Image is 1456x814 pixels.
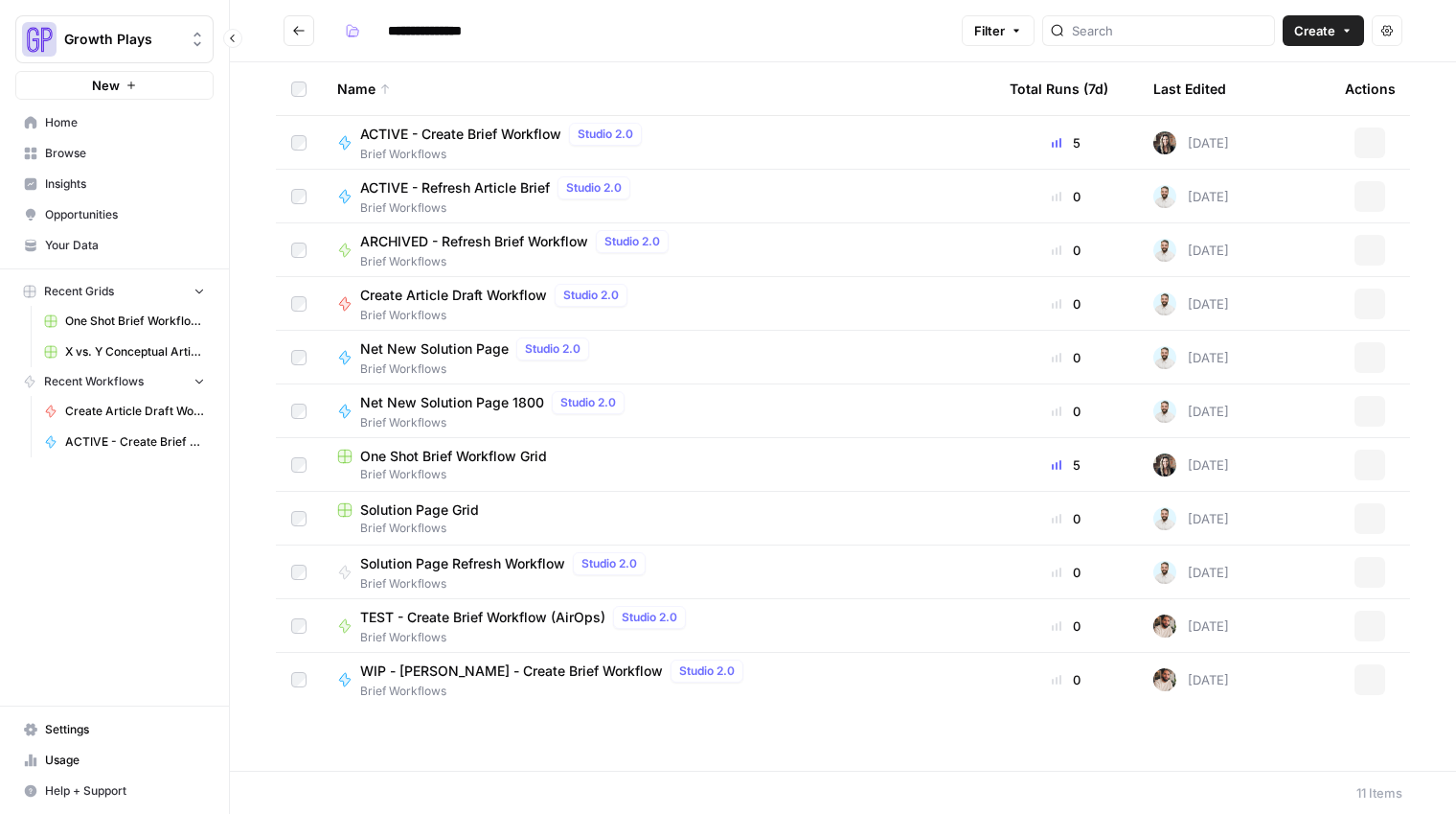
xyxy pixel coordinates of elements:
[1153,561,1229,584] div: [DATE]
[1153,346,1229,369] div: [DATE]
[15,71,214,100] button: New
[622,609,677,626] span: Studio 2.0
[1010,455,1123,475] div: 5
[35,306,214,337] a: One Shot Brief Workflow Grid
[1153,668,1229,691] div: [DATE]
[360,199,638,217] span: Brief Workflows
[360,146,649,163] span: Brief Workflows
[35,396,214,427] a: Create Article Draft Workflow
[360,286,547,305] span: Create Article Draft Workflow
[65,343,205,360] span: X vs. Y Conceptual Articles
[679,663,735,680] span: Studio 2.0
[360,447,547,466] span: One Shot Brief Workflow Grid
[360,307,635,324] span: Brief Workflows
[1153,400,1229,423] div: [DATE]
[65,403,205,420] span: Create Article Draft Workflow
[284,15,314,46] button: Go back
[35,337,214,367] a: X vs. Y Conceptual Articles
[22,22,57,57] img: Growth Plays Logo
[15,138,214,169] a: Browse
[1010,616,1123,636] div: 0
[1153,346,1176,369] img: odyn83o5p1wan4k8cy2vh2ud1j9q
[1010,402,1123,421] div: 0
[360,414,632,431] span: Brief Workflows
[65,313,205,330] span: One Shot Brief Workflow Grid
[1153,561,1176,584] img: odyn83o5p1wan4k8cy2vh2ud1j9q
[1010,294,1123,314] div: 0
[1294,21,1335,40] span: Create
[15,367,214,396] button: Recent Workflows
[1356,783,1402,802] div: 11 Items
[360,232,588,251] span: ARCHIVED - Refresh Brief Workflow
[1153,668,1176,691] img: 09vqwntjgx3gjwz4ea1r9l7sj8gc
[45,145,205,162] span: Browse
[337,123,979,163] a: ACTIVE - Create Brief WorkflowStudio 2.0Brief Workflows
[360,178,550,198] span: ACTIVE - Refresh Article Brief
[563,287,619,304] span: Studio 2.0
[15,169,214,199] a: Insights
[566,179,622,197] span: Studio 2.0
[1345,62,1396,115] div: Actions
[1153,239,1229,262] div: [DATE]
[560,394,616,411] span: Studio 2.0
[1010,670,1123,689] div: 0
[337,500,979,537] a: Solution Page GridBrief Workflows
[1153,62,1226,115] div: Last Edited
[15,277,214,306] button: Recent Grids
[45,175,205,193] span: Insights
[92,76,120,95] span: New
[604,233,660,250] span: Studio 2.0
[360,662,663,681] span: WIP - [PERSON_NAME] - Create Brief Workflow
[1153,507,1229,530] div: [DATE]
[337,62,979,115] div: Name
[337,337,979,378] a: Net New Solution PageStudio 2.0Brief Workflows
[45,237,205,254] span: Your Data
[360,393,544,412] span: Net New Solution Page 1800
[1153,131,1176,154] img: hdvq4edqhod41033j3abmrftx7xs
[1010,348,1123,367] div: 0
[360,683,751,700] span: Brief Workflows
[337,552,979,593] a: Solution Page Refresh WorkflowStudio 2.0Brief Workflows
[337,520,979,537] span: Brief Workflows
[337,660,979,700] a: WIP - [PERSON_NAME] - Create Brief WorkflowStudio 2.0Brief Workflows
[360,575,653,593] span: Brief Workflows
[360,500,479,520] span: Solution Page Grid
[1010,241,1123,260] div: 0
[1153,615,1229,638] div: [DATE]
[360,554,565,573] span: Solution Page Refresh Workflow
[65,433,205,451] span: ACTIVE - Create Brief Workflow
[1153,185,1176,208] img: odyn83o5p1wan4k8cy2vh2ud1j9q
[337,391,979,431] a: Net New Solution Page 1800Studio 2.0Brief Workflows
[360,629,694,646] span: Brief Workflows
[1153,292,1229,315] div: [DATE]
[45,782,205,800] span: Help + Support
[1010,509,1123,528] div: 0
[15,230,214,261] a: Your Data
[45,206,205,223] span: Opportunities
[1153,400,1176,423] img: odyn83o5p1wan4k8cy2vh2ud1j9q
[1153,454,1176,477] img: hdvq4edqhod41033j3abmrftx7xs
[1153,454,1229,477] div: [DATE]
[45,114,205,131] span: Home
[337,466,979,483] span: Brief Workflows
[15,745,214,776] a: Usage
[64,30,180,49] span: Growth Plays
[337,284,979,324] a: Create Article Draft WorkflowStudio 2.0Brief Workflows
[44,283,114,300] span: Recent Grids
[1153,185,1229,208] div: [DATE]
[962,15,1035,46] button: Filter
[15,107,214,138] a: Home
[15,15,214,63] button: Workspace: Growth Plays
[35,427,214,457] a: ACTIVE - Create Brief Workflow
[974,21,1005,40] span: Filter
[1072,21,1266,40] input: Search
[360,125,561,144] span: ACTIVE - Create Brief Workflow
[360,360,597,378] span: Brief Workflows
[360,608,605,627] span: TEST - Create Brief Workflow (AirOps)
[45,721,205,738] span: Settings
[1010,187,1123,206] div: 0
[1010,133,1123,152] div: 5
[15,714,214,745] a: Settings
[44,373,144,390] span: Recent Workflows
[1010,563,1123,582] div: 0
